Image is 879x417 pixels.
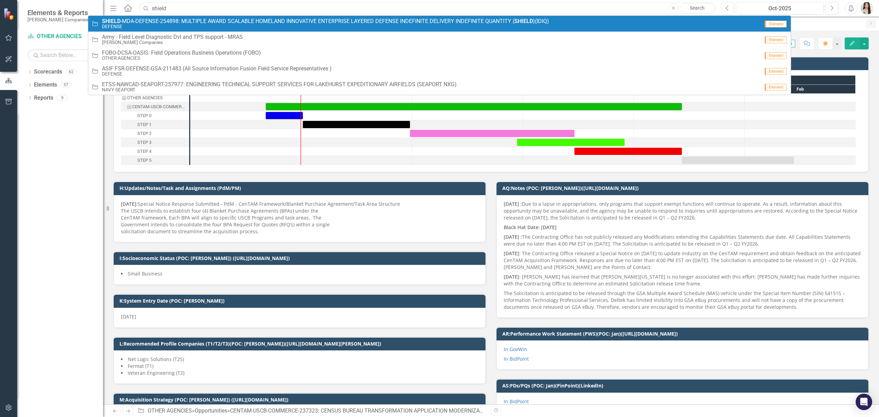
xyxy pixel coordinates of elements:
span: Element [765,84,787,91]
div: STEP 5 [121,156,189,165]
small: NAVY-SEAPORT [102,87,457,92]
p: : [PERSON_NAME] has learned that [PERSON_NAME][US_STATE] is no longer associated with this effort... [504,272,861,289]
h3: H:Updates/Notes/Task and Assignments (PdM/PM) [119,185,482,191]
div: STEP 4 [121,147,189,156]
div: Feb [745,85,856,94]
div: STEP 3 [137,138,151,147]
img: Janieva Castro [861,2,873,14]
span: Fermat (T1) [128,363,153,369]
span: Small Business [128,270,162,277]
div: STEP 1 [121,120,189,129]
strong: [DATE] [504,273,519,280]
div: 9 [57,95,68,101]
div: Task: Start date: 2026-01-14 End date: 2026-02-13 [682,157,794,164]
a: FOBO-DCSA-OASIS: Field Operations Business Operations (FOBO)OTHER AGENCIESElement [88,47,791,63]
span: ETSS-NAWCAD-SEAPORT-257977: ENGINEERING TECHNICAL SUPPORT SERVICES FOR LAKEHURST EXPEDITIONARY AI... [102,81,457,88]
span: Element [765,52,787,59]
div: Task: Start date: 2025-11-29 End date: 2025-12-29 [121,138,189,147]
span: [DATE] [121,313,136,320]
span: Army - Field Level Diagnostic Dvl and TPS support - MRAS [102,34,243,40]
a: ETSS-NAWCAD-SEAPORT-257977: ENGINEERING TECHNICAL SUPPORT SERVICES FOR LAKEHURST EXPEDITIONARY AI... [88,79,791,95]
div: Task: Start date: 2026-01-14 End date: 2026-02-13 [121,156,189,165]
a: OTHER AGENCIES [27,33,96,41]
div: STEP 3 [121,138,189,147]
a: Elements [34,81,57,89]
div: CENTAM-USCB-COMMERCE-237323: CENSUS BUREAU TRANSFORMATION APPLICATION MODERNIZATION (CENTAM) SEPT... [121,102,189,111]
strong: [DATE]: [121,201,138,207]
p: : The Contracting Office released a Special Notice on [DATE] to update industry on the CenTAM req... [504,249,861,272]
input: Search Below... [27,49,96,61]
h3: AR:Performance Work Statement (PWS)(POC: Jan)([URL][DOMAIN_NAME]) [502,331,865,336]
div: OTHER AGENCIES [127,93,163,102]
a: Opportunities [195,407,227,414]
h3: L:Recommended Profile Companies (T1/T2/T3)(POC: [PERSON_NAME])([URL][DOMAIN_NAME][PERSON_NAME]) [119,341,482,346]
span: Elements & Reports [27,9,88,17]
div: Task: Start date: 2025-10-01 End date: 2025-10-31 [121,120,189,129]
strong: [DATE] : [504,234,522,240]
small: [PERSON_NAME] Companies [102,40,243,45]
strong: [DATE] [504,250,519,257]
a: ASIF FSR-DEFENSE-GSA-211483 (All Source Information Fusion Field Service Representatives )DEFENSE... [88,63,791,79]
div: Task: Start date: 2025-09-21 End date: 2025-10-01 [266,112,303,119]
a: Army - Field Level Diagnostic Dvl and TPS support - MRAS[PERSON_NAME] CompaniesElement [88,32,791,47]
div: CENTAM-USCB-COMMERCE-237323: CENSUS BUREAU TRANSFORMATION APPLICATION MODERNIZATION (CENTAM) SEPT... [132,102,187,111]
a: SHIELD-MDA-DEFENSE-254898: MULTIPLE AWARD SCALABLE HOMELAND INNOVATIVE ENTERPRISE LAYERED DEFENSE... [88,16,791,32]
span: Veteran Engineering (T2) [128,370,184,376]
strong: Black Hat Date: [DATE] [504,224,557,230]
div: Task: Start date: 2025-10-31 End date: 2025-12-15 [121,129,189,138]
div: CENTAM-USCB-COMMERCE-237323: CENSUS BUREAU TRANSFORMATION APPLICATION MODERNIZATION (CENTAM) SEPT... [230,407,551,414]
div: Task: Start date: 2025-09-21 End date: 2025-10-01 [121,111,189,120]
button: Oct-2025 [736,2,824,14]
a: In BidPoint [504,398,529,405]
span: -MDA-DEFENSE-254898: MULTIPLE AWARD SCALABLE HOMELAND INNOVATIVE ENTERPRISE LAYERED DEFENSE INDEF... [102,18,549,24]
div: » » [138,407,486,415]
a: Search [680,3,714,13]
a: Scorecards [34,68,62,76]
a: OTHER AGENCIES [148,407,192,414]
span: ASIF FSR-DEFENSE-GSA-211483 (All Source Information Fusion Field Service Representatives ) [102,66,332,72]
div: STEP 0 [137,111,151,120]
span: Element [765,36,787,43]
span: Element [765,21,787,27]
div: STEP 2 [137,129,151,138]
div: 57 [60,82,71,88]
div: STEP 0 [121,111,189,120]
small: DEFENSE [102,24,549,29]
div: Task: OTHER AGENCIES Start date: 2025-09-21 End date: 2025-09-22 [121,93,189,102]
h3: AS:PDs/PQs (POC: Jan)(PinPoint)(LinkedIn) [502,383,865,388]
span: Net Logic Solutions (T2S) [128,356,184,362]
div: Task: Start date: 2025-12-15 End date: 2026-01-14 [121,147,189,156]
small: OTHER AGENCIES [102,56,261,61]
div: Open Intercom Messenger [856,394,872,410]
div: OTHER AGENCIES [121,93,189,102]
div: Task: Start date: 2025-10-31 End date: 2025-12-15 [410,130,574,137]
div: STEP 2 [121,129,189,138]
a: In BidPoint [504,356,529,362]
p: Due to a lapse in appropriations, only programs that support exempt functions will continue to op... [504,201,861,223]
div: STEP 5 [137,156,151,165]
a: In GovWin [504,346,527,352]
div: Oct-2025 [738,4,821,13]
small: DEFENSE [102,71,332,77]
p: The Solicitation is anticipated to be released through the GSA Multiple Award Schedule (MAS) vehi... [504,289,861,311]
strong: SHIELD [514,18,533,24]
div: STEP 1 [137,120,151,129]
span: FOBO-DCSA-OASIS: Field Operations Business Operations (FOBO) [102,50,261,56]
h3: AQ:Notes (POC: [PERSON_NAME])([URL][DOMAIN_NAME]) [502,185,865,191]
a: Reports [34,94,53,102]
p: Special Notice Response Submitted - PdM - CenTAM Framework/Blanket Purchase Agreement/Task Area S... [121,201,478,235]
strong: [DATE] : [504,201,522,207]
h3: K:System Entry Date (POC: [PERSON_NAME]) [119,298,482,303]
div: STEP 4 [137,147,151,156]
img: ClearPoint Strategy [3,8,15,20]
div: Task: Start date: 2025-11-29 End date: 2025-12-29 [517,139,625,146]
small: [PERSON_NAME] Companies [27,17,88,22]
span: Element [765,68,787,75]
div: Task: Start date: 2025-09-21 End date: 2026-01-14 [121,102,189,111]
h3: M:Acquisition Strategy (POC: [PERSON_NAME]) ([URL][DOMAIN_NAME]) [119,397,482,402]
div: Task: Start date: 2025-10-01 End date: 2025-10-31 [303,121,410,128]
h3: I:Socioeconomic Status (POC: [PERSON_NAME]) ([URL][DOMAIN_NAME]) [119,256,482,261]
p: The Contracting Office has not publicly released any Modifications extending the Capabilities Sta... [504,232,861,249]
div: 62 [66,69,77,75]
